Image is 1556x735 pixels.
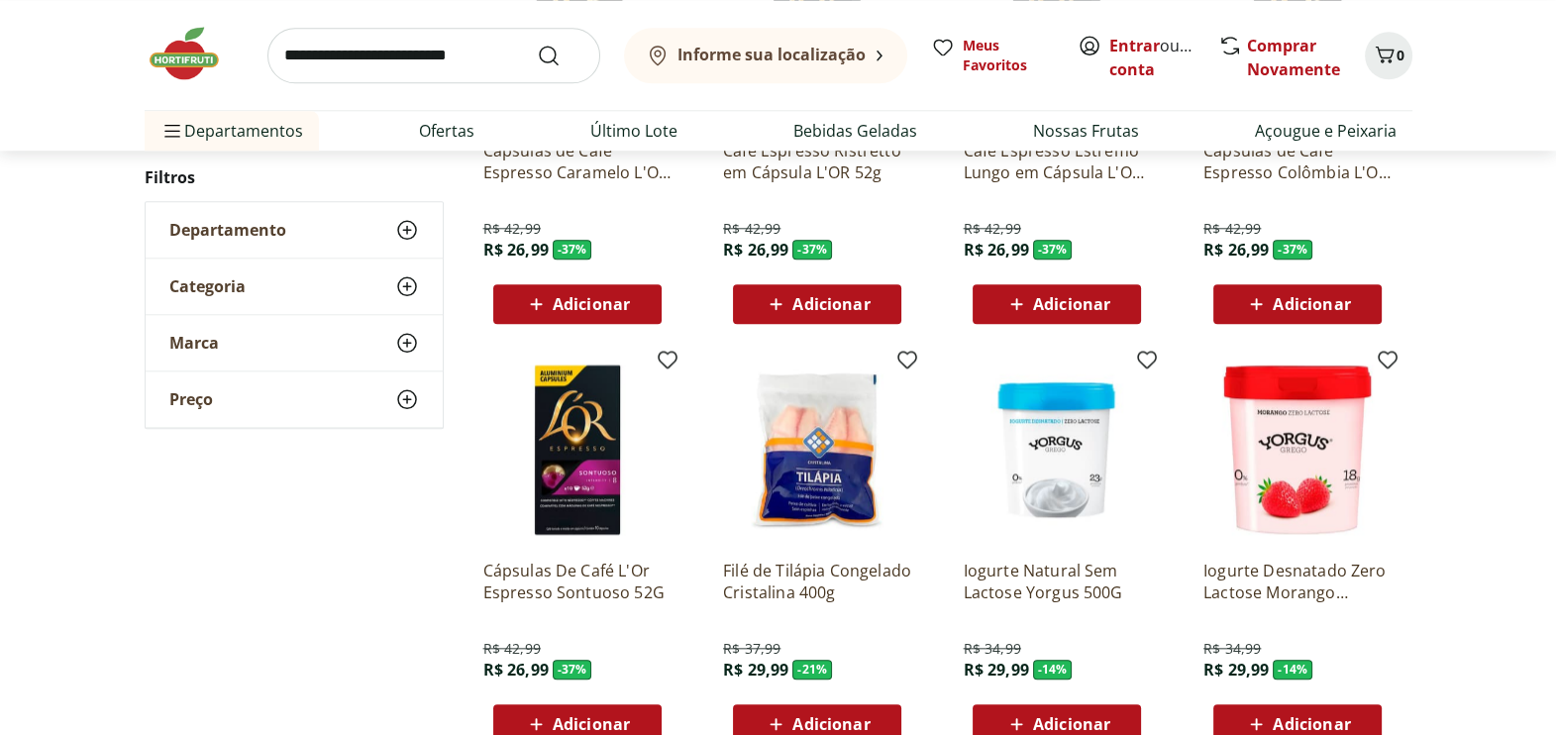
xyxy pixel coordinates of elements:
[723,140,911,183] a: Café Espresso Ristretto em Cápsula L'OR 52g
[1273,660,1312,680] span: - 14 %
[723,219,780,239] span: R$ 42,99
[160,107,184,155] button: Menu
[963,140,1151,183] a: Café Espresso Estremo Lungo em Cápsula L'OR 52g
[169,390,213,410] span: Preço
[1203,659,1269,681] span: R$ 29,99
[1033,716,1110,732] span: Adicionar
[963,639,1020,659] span: R$ 34,99
[1109,34,1197,81] span: ou
[723,659,788,681] span: R$ 29,99
[723,356,911,544] img: Filé de Tilápia Congelado Cristalina 400g
[146,316,443,371] button: Marca
[145,158,444,198] h2: Filtros
[963,219,1020,239] span: R$ 42,99
[792,240,832,260] span: - 37 %
[963,356,1151,544] img: Iogurte Natural Sem Lactose Yorgus 500G
[963,36,1054,75] span: Meus Favoritos
[169,221,286,241] span: Departamento
[733,284,901,324] button: Adicionar
[483,140,672,183] a: Cápsulas de Café Espresso Caramelo L'OR 52g
[419,119,474,143] a: Ofertas
[146,372,443,428] button: Preço
[1365,32,1412,79] button: Carrinho
[1203,219,1261,239] span: R$ 42,99
[1203,560,1392,603] a: Iogurte Desnatado Zero Lactose Morango Yorgus 500g
[1109,35,1160,56] a: Entrar
[793,119,917,143] a: Bebidas Geladas
[1247,35,1340,80] a: Comprar Novamente
[160,107,303,155] span: Departamentos
[493,284,662,324] button: Adicionar
[723,560,911,603] a: Filé de Tilápia Congelado Cristalina 400g
[723,639,780,659] span: R$ 37,99
[973,284,1141,324] button: Adicionar
[792,660,832,680] span: - 21 %
[1255,119,1397,143] a: Açougue e Peixaria
[792,296,870,312] span: Adicionar
[267,28,600,83] input: search
[553,716,630,732] span: Adicionar
[146,260,443,315] button: Categoria
[483,356,672,544] img: Cápsulas De Café L'Or Espresso Sontuoso 52G
[1397,46,1404,64] span: 0
[931,36,1054,75] a: Meus Favoritos
[1213,284,1382,324] button: Adicionar
[590,119,677,143] a: Último Lote
[1203,639,1261,659] span: R$ 34,99
[537,44,584,67] button: Submit Search
[1033,660,1073,680] span: - 14 %
[553,240,592,260] span: - 37 %
[483,659,549,681] span: R$ 26,99
[483,560,672,603] a: Cápsulas De Café L'Or Espresso Sontuoso 52G
[624,28,907,83] button: Informe sua localização
[1033,119,1139,143] a: Nossas Frutas
[146,203,443,259] button: Departamento
[1109,35,1218,80] a: Criar conta
[1203,140,1392,183] a: Cápsulas de Café Espresso Colômbia L'OR 52g
[483,639,541,659] span: R$ 42,99
[1273,240,1312,260] span: - 37 %
[483,239,549,261] span: R$ 26,99
[963,560,1151,603] a: Iogurte Natural Sem Lactose Yorgus 500G
[1273,716,1350,732] span: Adicionar
[723,239,788,261] span: R$ 26,99
[792,716,870,732] span: Adicionar
[145,24,244,83] img: Hortifruti
[1033,240,1073,260] span: - 37 %
[963,659,1028,681] span: R$ 29,99
[963,239,1028,261] span: R$ 26,99
[1203,239,1269,261] span: R$ 26,99
[483,219,541,239] span: R$ 42,99
[169,334,219,354] span: Marca
[169,277,246,297] span: Categoria
[1273,296,1350,312] span: Adicionar
[553,296,630,312] span: Adicionar
[553,660,592,680] span: - 37 %
[677,44,866,65] b: Informe sua localização
[1033,296,1110,312] span: Adicionar
[1203,356,1392,544] img: Iogurte Desnatado Zero Lactose Morango Yorgus 500g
